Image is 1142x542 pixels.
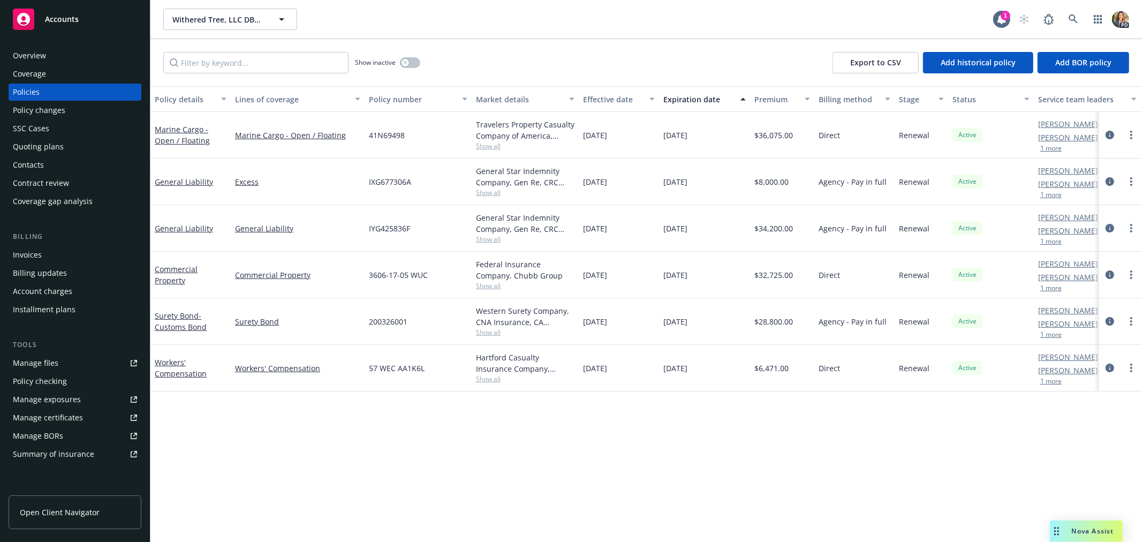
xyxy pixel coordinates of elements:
span: IYG425836F [369,223,410,234]
span: 41N69498 [369,130,405,141]
span: Renewal [899,130,929,141]
a: Contract review [9,175,141,192]
a: more [1125,175,1138,188]
div: Invoices [13,246,42,264]
div: Premium [754,94,798,105]
a: circleInformation [1103,175,1116,188]
span: Active [957,317,978,326]
a: Surety Bond [235,316,360,327]
a: more [1125,268,1138,281]
button: Export to CSV [833,52,919,73]
span: Direct [819,363,840,374]
a: General Liability [155,223,213,234]
div: Installment plans [13,301,75,318]
button: Add historical policy [923,52,1033,73]
button: 1 more [1040,285,1062,291]
span: [DATE] [663,176,687,187]
div: Status [952,94,1018,105]
a: Accounts [9,4,141,34]
span: Direct [819,130,840,141]
a: [PERSON_NAME] [1038,225,1098,236]
span: $34,200.00 [754,223,793,234]
span: Renewal [899,269,929,281]
div: Hartford Casualty Insurance Company, Hartford Insurance Group [476,352,574,374]
a: circleInformation [1103,129,1116,141]
a: Surety Bond [155,311,207,332]
button: Billing method [814,86,895,112]
div: General Star Indemnity Company, Gen Re, CRC Group [476,212,574,235]
span: Show all [476,235,574,244]
div: Market details [476,94,563,105]
span: [DATE] [663,130,687,141]
span: Renewal [899,176,929,187]
span: Show all [476,328,574,337]
a: more [1125,315,1138,328]
div: Contacts [13,156,44,174]
span: Direct [819,269,840,281]
button: Stage [895,86,948,112]
span: Open Client Navigator [20,507,100,518]
button: Market details [472,86,579,112]
div: Policies [13,84,40,101]
span: Accounts [45,15,79,24]
button: Withered Tree, LLC DBA Craft and Flow [163,9,297,30]
div: Travelers Property Casualty Company of America, Travelers Insurance [476,119,574,141]
span: Agency - Pay in full [819,176,887,187]
div: Manage certificates [13,409,83,426]
div: Federal Insurance Company, Chubb Group [476,259,574,281]
span: Show inactive [355,58,396,67]
span: [DATE] [663,269,687,281]
a: Report a Bug [1038,9,1060,30]
a: Manage exposures [9,391,141,408]
a: Switch app [1087,9,1109,30]
span: $8,000.00 [754,176,789,187]
button: Policy number [365,86,472,112]
a: [PERSON_NAME] [1038,165,1098,176]
a: Workers' Compensation [235,363,360,374]
a: [PERSON_NAME] [1038,132,1098,143]
a: Policy changes [9,102,141,119]
span: [DATE] [663,316,687,327]
a: Contacts [9,156,141,174]
a: Policy checking [9,373,141,390]
span: Show all [476,374,574,383]
a: circleInformation [1103,315,1116,328]
div: SSC Cases [13,120,49,137]
span: Active [957,130,978,140]
a: Manage certificates [9,409,141,426]
div: Lines of coverage [235,94,349,105]
div: Expiration date [663,94,734,105]
span: Active [957,177,978,186]
div: Drag to move [1050,521,1063,542]
a: SSC Cases [9,120,141,137]
div: Coverage gap analysis [13,193,93,210]
button: 1 more [1040,192,1062,198]
div: Service team leaders [1038,94,1125,105]
div: Overview [13,47,46,64]
a: [PERSON_NAME] [1038,351,1098,363]
button: Effective date [579,86,659,112]
span: $32,725.00 [754,269,793,281]
span: Add historical policy [941,57,1016,67]
a: [PERSON_NAME] [1038,272,1098,283]
button: 1 more [1040,378,1062,385]
span: $6,471.00 [754,363,789,374]
a: more [1125,222,1138,235]
div: Policy checking [13,373,67,390]
a: Quoting plans [9,138,141,155]
a: Coverage gap analysis [9,193,141,210]
button: Expiration date [659,86,750,112]
span: Active [957,363,978,373]
a: Installment plans [9,301,141,318]
span: Withered Tree, LLC DBA Craft and Flow [172,14,265,25]
div: 1 [1001,11,1010,20]
div: Analytics hub [9,484,141,495]
div: Summary of insurance [13,446,94,463]
span: [DATE] [663,223,687,234]
button: Nova Assist [1050,521,1123,542]
a: Summary of insurance [9,446,141,463]
span: Agency - Pay in full [819,223,887,234]
a: Policies [9,84,141,101]
a: Commercial Property [155,264,198,285]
